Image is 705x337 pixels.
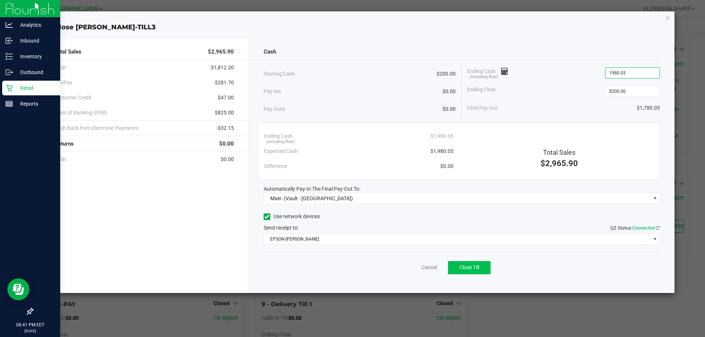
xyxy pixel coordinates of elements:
[6,100,13,107] inline-svg: Reports
[632,225,655,231] span: Connected
[440,162,453,170] span: $0.00
[264,88,281,95] span: Pay-Ins
[264,234,651,244] span: EPSON-[PERSON_NAME]
[610,225,660,231] span: QZ Status:
[264,70,295,78] span: Starting Cash
[215,109,234,117] span: $825.00
[467,86,496,97] span: Ending Float
[264,105,285,113] span: Pay-Outs
[6,37,13,44] inline-svg: Inbound
[54,124,138,132] span: Cash Back from Electronic Payments
[6,21,13,29] inline-svg: Analytics
[3,328,57,334] p: [DATE]
[7,278,29,300] iframe: Resource center
[13,99,57,108] p: Reports
[208,48,234,56] span: $2,965.90
[6,69,13,76] inline-svg: Outbound
[3,322,57,328] p: 08:41 PM EDT
[264,132,293,140] span: Ending Cash
[36,22,675,32] div: Close [PERSON_NAME]-TILL3
[216,124,234,132] span: -$32.15
[13,68,57,77] p: Outbound
[422,264,437,271] a: Cancel
[13,36,57,45] p: Inbound
[264,147,298,155] span: Expected Cash
[219,140,234,148] span: $0.00
[264,162,287,170] span: Difference
[430,147,453,155] span: $1,980.05
[470,74,498,80] span: (including float)
[442,105,456,113] span: $0.00
[270,195,282,201] span: Main
[437,70,456,78] span: $200.00
[284,195,353,201] span: (Vault - [GEOGRAPHIC_DATA])
[540,159,578,168] span: $2,965.90
[54,48,82,56] span: Total Sales
[218,94,234,102] span: $47.00
[221,155,234,163] span: $0.00
[264,48,276,56] span: Cash
[448,261,491,274] button: Close Till
[6,53,13,60] inline-svg: Inventory
[266,139,295,145] span: (including float)
[211,64,234,72] span: $1,812.20
[264,186,360,192] span: Automatically Pay-In The Final Pay-Out To:
[215,79,234,87] span: $281.70
[54,94,91,102] span: Customer Credit
[637,104,660,112] span: $1,780.05
[459,264,479,270] span: Close Till
[467,104,498,112] span: Final Pay-Out
[13,52,57,61] p: Inventory
[54,136,234,152] div: Returns
[442,88,456,95] span: $0.00
[54,109,107,117] span: Point of Banking (POB)
[264,213,320,220] label: Use network devices
[264,225,299,231] span: Send receipt to:
[6,84,13,92] inline-svg: Retail
[430,132,453,140] span: $1,980.05
[467,67,508,78] span: Ending Cash
[13,21,57,29] p: Analytics
[54,79,72,87] span: CanPay
[543,149,575,156] span: Total Sales
[13,84,57,92] p: Retail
